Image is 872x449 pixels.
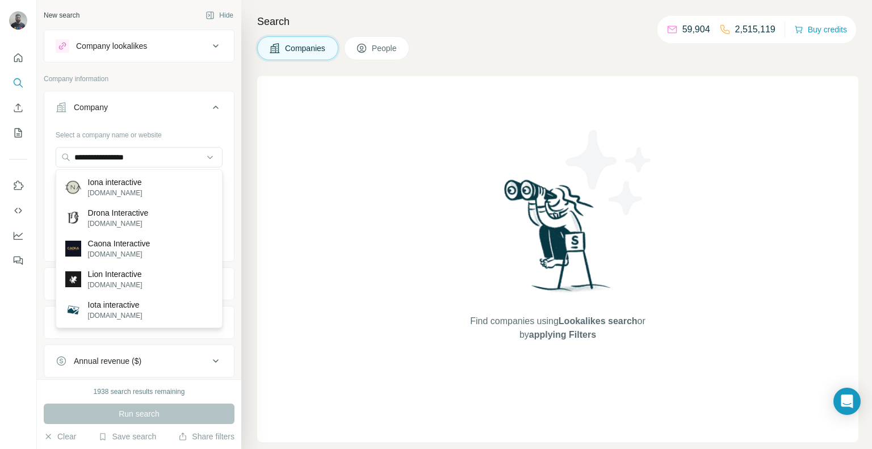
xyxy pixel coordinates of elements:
[372,43,398,54] span: People
[88,249,150,259] p: [DOMAIN_NAME]
[285,43,326,54] span: Companies
[65,271,81,287] img: Lion Interactive
[178,431,234,442] button: Share filters
[56,125,223,140] div: Select a company name or website
[44,270,234,297] button: Industry
[9,48,27,68] button: Quick start
[9,175,27,196] button: Use Surfe on LinkedIn
[88,177,142,188] p: Iona interactive
[9,200,27,221] button: Use Surfe API
[558,121,660,224] img: Surfe Illustration - Stars
[559,316,638,326] span: Lookalikes search
[94,387,185,397] div: 1938 search results remaining
[9,73,27,93] button: Search
[44,431,76,442] button: Clear
[88,188,142,198] p: [DOMAIN_NAME]
[88,299,142,310] p: Iota interactive
[44,74,234,84] p: Company information
[198,7,241,24] button: Hide
[88,280,142,290] p: [DOMAIN_NAME]
[9,123,27,143] button: My lists
[9,225,27,246] button: Dashboard
[44,347,234,375] button: Annual revenue ($)
[76,40,147,52] div: Company lookalikes
[9,250,27,271] button: Feedback
[44,32,234,60] button: Company lookalikes
[88,219,149,229] p: [DOMAIN_NAME]
[88,238,150,249] p: Caona Interactive
[735,23,775,36] p: 2,515,119
[9,11,27,30] img: Avatar
[88,310,142,321] p: [DOMAIN_NAME]
[794,22,847,37] button: Buy credits
[65,179,81,195] img: Iona interactive
[88,268,142,280] p: Lion Interactive
[529,330,596,339] span: applying Filters
[44,10,79,20] div: New search
[98,431,156,442] button: Save search
[44,309,234,336] button: HQ location
[65,210,81,226] img: Drona Interactive
[44,94,234,125] button: Company
[65,241,81,257] img: Caona Interactive
[65,302,81,318] img: Iota interactive
[9,98,27,118] button: Enrich CSV
[682,23,710,36] p: 59,904
[257,14,858,30] h4: Search
[467,314,648,342] span: Find companies using or by
[74,102,108,113] div: Company
[88,207,149,219] p: Drona Interactive
[499,177,617,303] img: Surfe Illustration - Woman searching with binoculars
[833,388,861,415] div: Open Intercom Messenger
[74,355,141,367] div: Annual revenue ($)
